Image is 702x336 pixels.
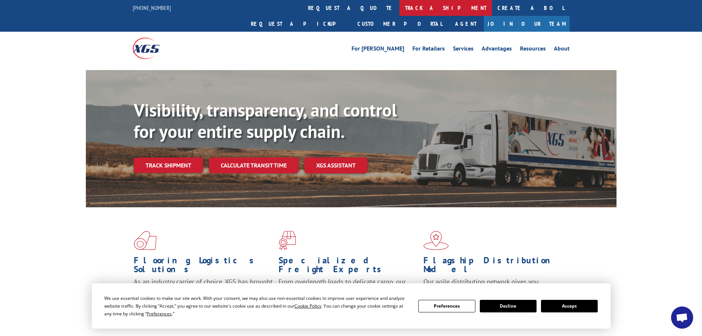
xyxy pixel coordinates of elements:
[134,277,273,304] span: As an industry carrier of choice, XGS has brought innovation and dedication to flooring logistics...
[480,300,537,312] button: Decline
[104,294,409,318] div: We use essential cookies to make our site work. With your consent, we may also use non-essential ...
[671,306,693,329] div: Open chat
[423,231,449,250] img: xgs-icon-flagship-distribution-model-red
[484,16,570,32] a: Join Our Team
[245,16,352,32] a: Request a pickup
[134,157,203,173] a: Track shipment
[448,16,484,32] a: Agent
[352,46,404,54] a: For [PERSON_NAME]
[304,157,367,173] a: XGS ASSISTANT
[418,300,475,312] button: Preferences
[352,16,448,32] a: Customer Portal
[134,98,397,143] b: Visibility, transparency, and control for your entire supply chain.
[134,256,273,277] h1: Flooring Logistics Solutions
[423,256,563,277] h1: Flagship Distribution Model
[279,277,418,310] p: From overlength loads to delicate cargo, our experienced staff knows the best way to move your fr...
[453,46,474,54] a: Services
[294,303,321,309] span: Cookie Policy
[92,283,611,329] div: Cookie Consent Prompt
[412,46,445,54] a: For Retailers
[279,231,296,250] img: xgs-icon-focused-on-flooring-red
[147,311,172,317] span: Preferences
[279,256,418,277] h1: Specialized Freight Experts
[554,46,570,54] a: About
[134,231,157,250] img: xgs-icon-total-supply-chain-intelligence-red
[133,4,171,11] a: [PHONE_NUMBER]
[541,300,598,312] button: Accept
[209,157,298,173] a: Calculate transit time
[520,46,546,54] a: Resources
[482,46,512,54] a: Advantages
[423,277,559,295] span: Our agile distribution network gives you nationwide inventory management on demand.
